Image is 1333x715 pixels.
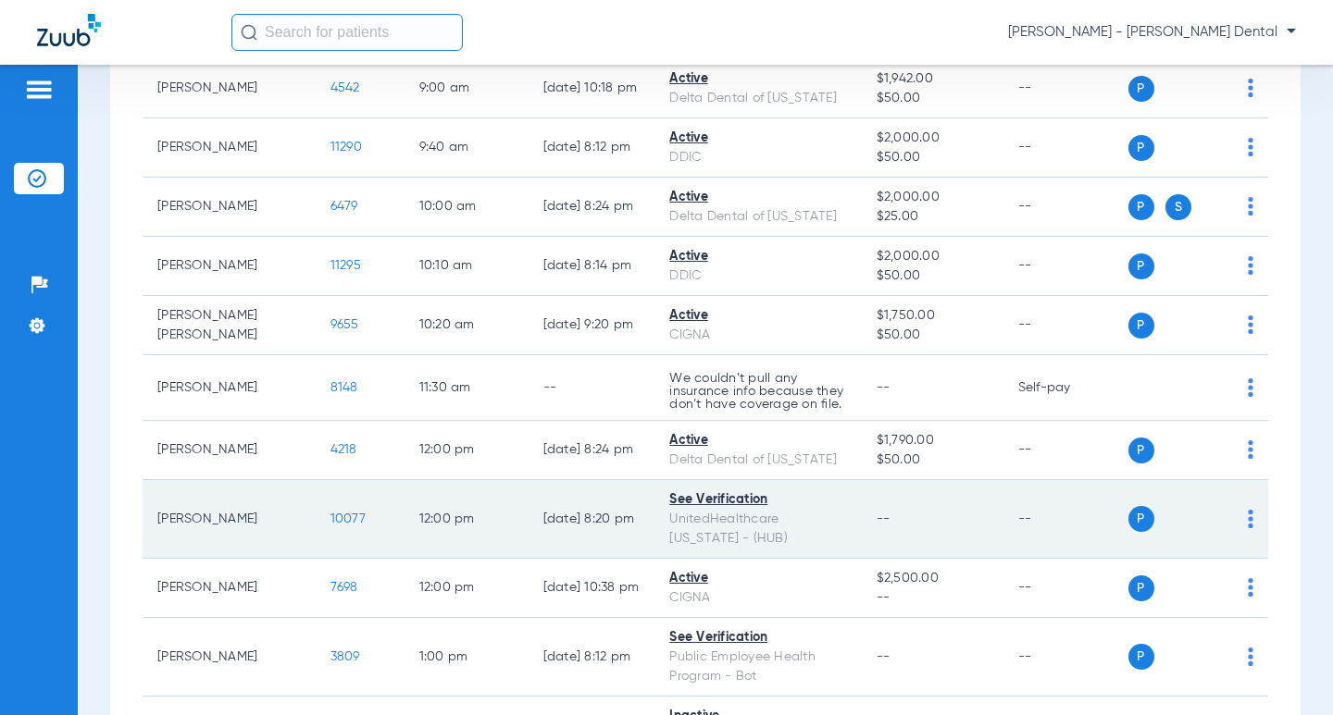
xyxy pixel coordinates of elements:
[405,480,529,559] td: 12:00 PM
[1128,76,1154,102] span: P
[529,59,655,118] td: [DATE] 10:18 PM
[405,59,529,118] td: 9:00 AM
[1003,178,1128,237] td: --
[330,81,360,94] span: 4542
[1128,194,1154,220] span: P
[330,650,360,663] span: 3809
[529,118,655,178] td: [DATE] 8:12 PM
[405,559,529,618] td: 12:00 PM
[1003,421,1128,480] td: --
[143,237,316,296] td: [PERSON_NAME]
[405,421,529,480] td: 12:00 PM
[669,372,846,411] p: We couldn’t pull any insurance info because they don’t have coverage on file.
[1003,296,1128,355] td: --
[143,480,316,559] td: [PERSON_NAME]
[1003,59,1128,118] td: --
[877,148,989,167] span: $50.00
[143,178,316,237] td: [PERSON_NAME]
[143,355,316,421] td: [PERSON_NAME]
[1003,480,1128,559] td: --
[24,79,54,101] img: hamburger-icon
[1248,378,1253,397] img: group-dot-blue.svg
[669,647,846,686] div: Public Employee Health Program - Bot
[405,118,529,178] td: 9:40 AM
[1008,23,1296,42] span: [PERSON_NAME] - [PERSON_NAME] Dental
[877,512,891,525] span: --
[877,69,989,89] span: $1,942.00
[1128,253,1154,279] span: P
[669,148,846,167] div: DDIC
[330,443,357,456] span: 4218
[1003,618,1128,697] td: --
[330,141,362,154] span: 11290
[143,296,316,355] td: [PERSON_NAME] [PERSON_NAME]
[1165,194,1191,220] span: S
[1248,510,1253,528] img: group-dot-blue.svg
[1128,575,1154,601] span: P
[1003,559,1128,618] td: --
[877,450,989,470] span: $50.00
[405,237,529,296] td: 10:10 AM
[669,89,846,108] div: Delta Dental of [US_STATE]
[877,588,989,608] span: --
[669,588,846,608] div: CIGNA
[231,14,463,51] input: Search for patients
[877,431,989,450] span: $1,790.00
[1128,506,1154,532] span: P
[1248,440,1253,459] img: group-dot-blue.svg
[669,69,846,89] div: Active
[1003,118,1128,178] td: --
[529,355,655,421] td: --
[1128,313,1154,339] span: P
[877,129,989,148] span: $2,000.00
[669,569,846,588] div: Active
[877,381,891,394] span: --
[669,326,846,345] div: CIGNA
[1248,578,1253,597] img: group-dot-blue.svg
[877,569,989,588] span: $2,500.00
[877,247,989,266] span: $2,000.00
[405,296,529,355] td: 10:20 AM
[405,355,529,421] td: 11:30 AM
[405,618,529,697] td: 1:00 PM
[241,24,257,41] img: Search Icon
[1128,135,1154,161] span: P
[669,266,846,286] div: DDIC
[143,618,316,697] td: [PERSON_NAME]
[1248,138,1253,156] img: group-dot-blue.svg
[330,512,366,525] span: 10077
[1248,79,1253,97] img: group-dot-blue.svg
[1128,438,1154,463] span: P
[877,188,989,207] span: $2,000.00
[877,326,989,345] span: $50.00
[669,490,846,510] div: See Verification
[405,178,529,237] td: 10:00 AM
[1003,237,1128,296] td: --
[143,59,316,118] td: [PERSON_NAME]
[529,421,655,480] td: [DATE] 8:24 PM
[330,200,358,213] span: 6479
[669,129,846,148] div: Active
[877,650,891,663] span: --
[1003,355,1128,421] td: Self-pay
[529,618,655,697] td: [DATE] 8:12 PM
[669,450,846,470] div: Delta Dental of [US_STATE]
[877,266,989,286] span: $50.00
[529,178,655,237] td: [DATE] 8:24 PM
[529,559,655,618] td: [DATE] 10:38 PM
[37,14,101,46] img: Zuub Logo
[1248,256,1253,275] img: group-dot-blue.svg
[877,207,989,227] span: $25.00
[669,247,846,266] div: Active
[1240,626,1333,715] iframe: Chat Widget
[669,628,846,647] div: See Verification
[143,421,316,480] td: [PERSON_NAME]
[143,118,316,178] td: [PERSON_NAME]
[669,431,846,450] div: Active
[330,259,361,272] span: 11295
[669,188,846,207] div: Active
[669,306,846,326] div: Active
[529,480,655,559] td: [DATE] 8:20 PM
[143,559,316,618] td: [PERSON_NAME]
